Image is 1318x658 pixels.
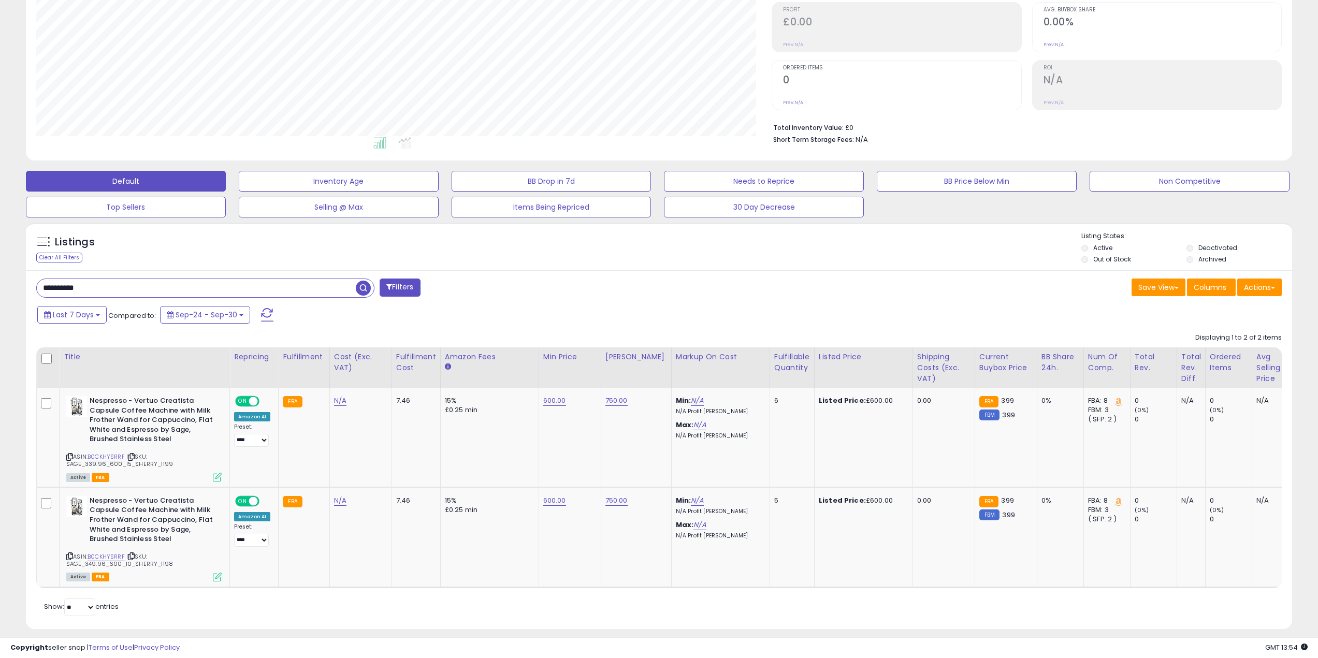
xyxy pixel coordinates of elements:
a: Terms of Use [89,642,133,652]
div: 6 [774,396,806,405]
div: Total Rev. Diff. [1181,352,1201,384]
b: Max: [676,420,694,430]
strong: Copyright [10,642,48,652]
a: 750.00 [605,495,628,506]
span: FBA [92,473,109,482]
span: Show: entries [44,602,119,611]
div: 15% [445,396,531,405]
div: FBM: 3 [1088,505,1122,515]
h2: 0.00% [1044,16,1281,30]
small: Prev: N/A [783,41,803,48]
button: Non Competitive [1090,171,1290,192]
a: 750.00 [605,396,628,406]
button: Items Being Repriced [452,197,651,217]
div: 0% [1041,496,1076,505]
a: N/A [334,396,346,406]
b: Max: [676,520,694,530]
button: Selling @ Max [239,197,439,217]
button: Inventory Age [239,171,439,192]
button: Actions [1237,279,1282,296]
span: 399 [1002,410,1015,420]
p: Listing States: [1081,231,1292,241]
div: Fulfillable Quantity [774,352,810,373]
button: Columns [1187,279,1236,296]
div: Shipping Costs (Exc. VAT) [917,352,971,384]
small: Prev: N/A [783,99,803,106]
small: (0%) [1135,506,1149,514]
b: Total Inventory Value: [773,123,844,132]
a: B0CKHYSRRF [88,452,125,461]
div: 0 [1210,396,1252,405]
span: OFF [258,496,274,505]
div: 0 [1210,496,1252,505]
span: Avg. Buybox Share [1044,7,1281,13]
div: 0 [1210,415,1252,424]
div: 15% [445,496,531,505]
div: Num of Comp. [1088,352,1126,373]
div: N/A [1181,396,1197,405]
div: FBA: 8 [1088,496,1122,505]
p: N/A Profit [PERSON_NAME] [676,432,762,440]
button: Last 7 Days [37,306,107,324]
div: 0 [1135,515,1177,524]
b: Listed Price: [819,495,866,505]
h5: Listings [55,235,95,250]
small: FBM [979,410,1000,420]
div: ( SFP: 2 ) [1088,415,1122,424]
label: Archived [1198,255,1226,264]
div: £600.00 [819,496,905,505]
div: £0.25 min [445,405,531,415]
div: ASIN: [66,396,222,480]
div: 5 [774,496,806,505]
a: 600.00 [543,396,566,406]
p: N/A Profit [PERSON_NAME] [676,532,762,539]
div: 7.46 [396,396,432,405]
label: Out of Stock [1093,255,1131,264]
span: | SKU: SAGE_349.96_600_10_SHERRY_1198 [66,552,173,568]
span: ON [236,496,249,505]
span: 2025-10-8 13:54 GMT [1265,642,1308,652]
div: Preset: [234,523,270,547]
div: 0.00 [917,396,967,405]
div: 0 [1135,396,1177,405]
button: Sep-24 - Sep-30 [160,306,250,324]
small: FBA [979,496,998,507]
b: Min: [676,396,691,405]
div: Min Price [543,352,597,362]
div: Cost (Exc. VAT) [334,352,387,373]
a: N/A [334,495,346,506]
small: FBM [979,509,1000,520]
p: N/A Profit [PERSON_NAME] [676,408,762,415]
b: Listed Price: [819,396,866,405]
li: £0 [773,121,1274,133]
a: N/A [691,396,703,406]
div: N/A [1256,396,1291,405]
button: Filters [380,279,420,297]
span: Sep-24 - Sep-30 [176,310,237,320]
span: Last 7 Days [53,310,94,320]
div: 0 [1135,415,1177,424]
small: FBA [283,496,302,507]
span: ON [236,397,249,406]
span: OFF [258,397,274,406]
div: Total Rev. [1135,352,1172,373]
h2: 0 [783,74,1021,88]
h2: N/A [1044,74,1281,88]
div: Fulfillment [283,352,325,362]
div: £0.25 min [445,505,531,515]
b: Min: [676,495,691,505]
button: Needs to Reprice [664,171,864,192]
button: BB Price Below Min [877,171,1077,192]
div: Current Buybox Price [979,352,1033,373]
b: Nespresso - Vertuo Creatista Capsule Coffee Machine with Milk Frother Wand for Cappuccino, Flat W... [90,396,215,447]
span: Compared to: [108,311,156,320]
div: 0 [1135,496,1177,505]
small: FBA [283,396,302,407]
a: N/A [691,495,703,506]
button: Default [26,171,226,192]
div: [PERSON_NAME] [605,352,667,362]
div: Title [64,352,225,362]
label: Active [1093,243,1112,252]
span: ROI [1044,65,1281,71]
div: 7.46 [396,496,432,505]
